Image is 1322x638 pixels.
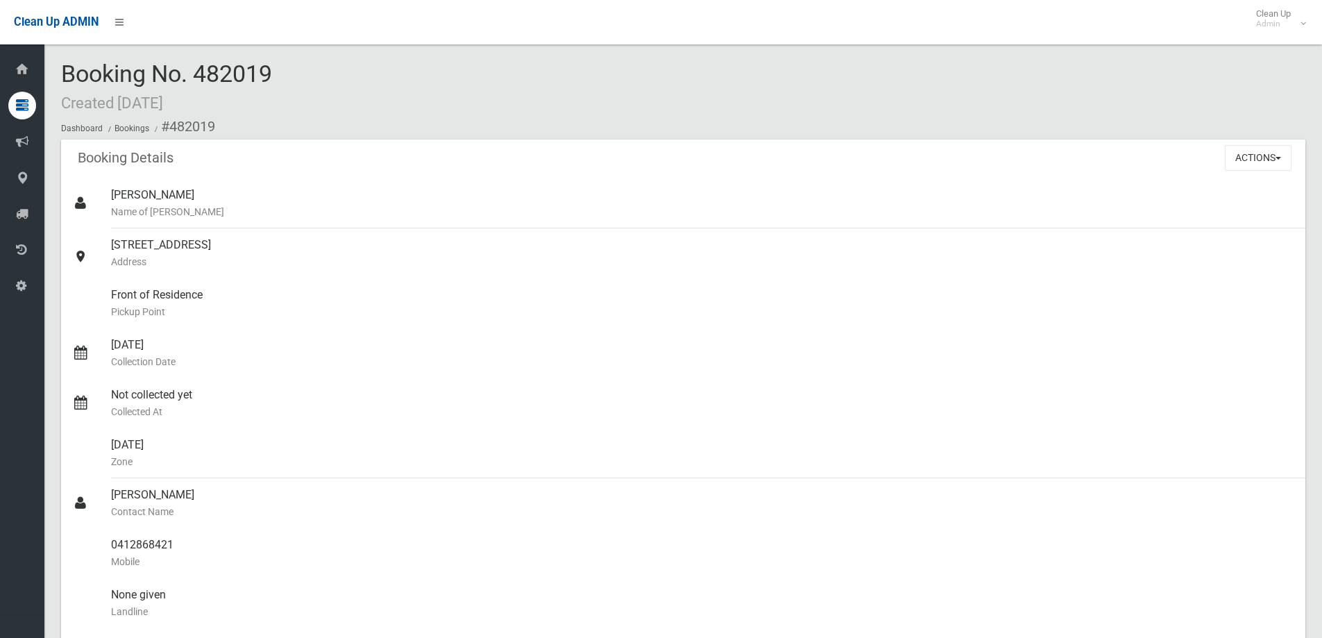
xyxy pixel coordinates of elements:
span: Clean Up [1249,8,1305,29]
small: Collected At [111,403,1294,420]
small: Landline [111,603,1294,620]
div: [DATE] [111,328,1294,378]
small: Name of [PERSON_NAME] [111,203,1294,220]
small: Address [111,253,1294,270]
span: Clean Up ADMIN [14,15,99,28]
div: Front of Residence [111,278,1294,328]
a: Bookings [115,124,149,133]
small: Collection Date [111,353,1294,370]
div: 0412868421 [111,528,1294,578]
button: Actions [1225,145,1291,171]
div: [PERSON_NAME] [111,478,1294,528]
small: Zone [111,453,1294,470]
small: Contact Name [111,503,1294,520]
small: Created [DATE] [61,94,163,112]
header: Booking Details [61,144,190,171]
div: [PERSON_NAME] [111,178,1294,228]
div: [DATE] [111,428,1294,478]
div: None given [111,578,1294,628]
small: Pickup Point [111,303,1294,320]
a: Dashboard [61,124,103,133]
small: Mobile [111,553,1294,570]
small: Admin [1256,19,1291,29]
li: #482019 [151,114,215,140]
div: Not collected yet [111,378,1294,428]
span: Booking No. 482019 [61,60,272,114]
div: [STREET_ADDRESS] [111,228,1294,278]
